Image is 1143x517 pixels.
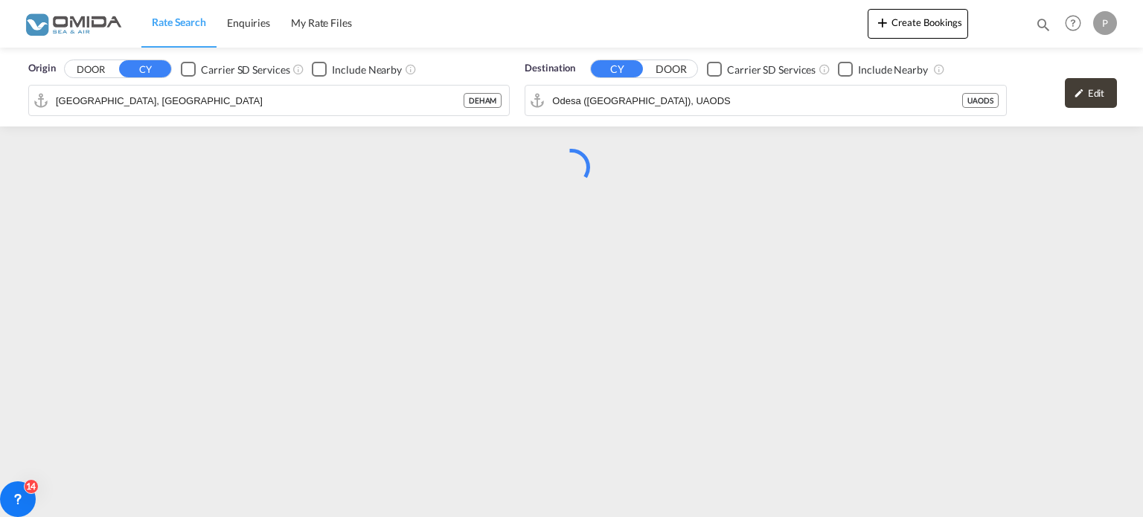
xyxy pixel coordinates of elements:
md-input-container: Hamburg, DEHAM [29,86,509,115]
md-icon: icon-plus 400-fg [874,13,891,31]
md-icon: Unchecked: Search for CY (Container Yard) services for all selected carriers.Checked : Search for... [292,63,304,75]
md-icon: Unchecked: Search for CY (Container Yard) services for all selected carriers.Checked : Search for... [819,63,830,75]
button: CY [591,60,643,77]
md-checkbox: Checkbox No Ink [181,61,289,77]
md-checkbox: Checkbox No Ink [838,61,928,77]
div: DEHAM [464,93,502,108]
span: Help [1060,10,1086,36]
md-icon: Unchecked: Ignores neighbouring ports when fetching rates.Checked : Includes neighbouring ports w... [933,63,945,75]
div: icon-pencilEdit [1065,78,1117,108]
input: Search by Port [56,89,464,112]
button: DOOR [645,61,697,78]
md-icon: icon-pencil [1074,88,1084,98]
span: Rate Search [152,16,206,28]
span: My Rate Files [291,16,352,29]
md-checkbox: Checkbox No Ink [707,61,816,77]
span: Destination [525,61,575,76]
img: 459c566038e111ed959c4fc4f0a4b274.png [22,7,123,40]
div: Include Nearby [858,62,928,77]
div: Include Nearby [332,62,402,77]
button: icon-plus 400-fgCreate Bookings [868,9,968,39]
md-checkbox: Checkbox No Ink [312,61,402,77]
div: P [1093,11,1117,35]
div: icon-magnify [1035,16,1051,39]
md-input-container: Odesa (Odessa), UAODS [525,86,1005,115]
button: DOOR [65,61,117,78]
span: Enquiries [227,16,270,29]
div: Help [1060,10,1093,37]
div: Carrier SD Services [201,62,289,77]
input: Search by Port [552,89,962,112]
div: Carrier SD Services [727,62,816,77]
md-icon: Unchecked: Ignores neighbouring ports when fetching rates.Checked : Includes neighbouring ports w... [405,63,417,75]
button: CY [119,60,171,77]
span: Origin [28,61,55,76]
md-icon: icon-magnify [1035,16,1051,33]
div: UAODS [962,93,999,108]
